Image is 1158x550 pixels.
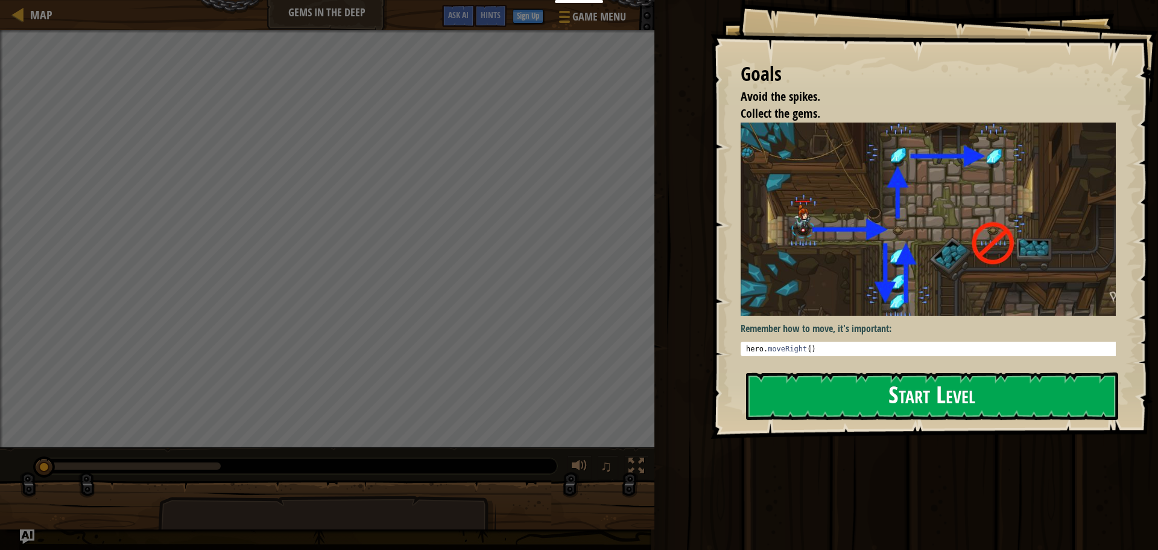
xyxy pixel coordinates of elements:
[726,88,1113,106] li: Avoid the spikes.
[598,455,618,480] button: ♫
[741,88,820,104] span: Avoid the spikes.
[549,5,633,33] button: Game Menu
[741,322,1125,336] p: Remember how to move, it's important:
[481,9,501,21] span: Hints
[741,123,1125,316] img: Gems in the deep
[624,455,648,480] button: Toggle fullscreen
[513,9,543,24] button: Sign Up
[572,9,626,25] span: Game Menu
[20,529,34,544] button: Ask AI
[568,455,592,480] button: Adjust volume
[24,7,52,23] a: Map
[30,7,52,23] span: Map
[741,60,1116,88] div: Goals
[442,5,475,27] button: Ask AI
[741,105,820,121] span: Collect the gems.
[600,457,612,475] span: ♫
[448,9,469,21] span: Ask AI
[726,105,1113,123] li: Collect the gems.
[746,373,1118,420] button: Start Level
